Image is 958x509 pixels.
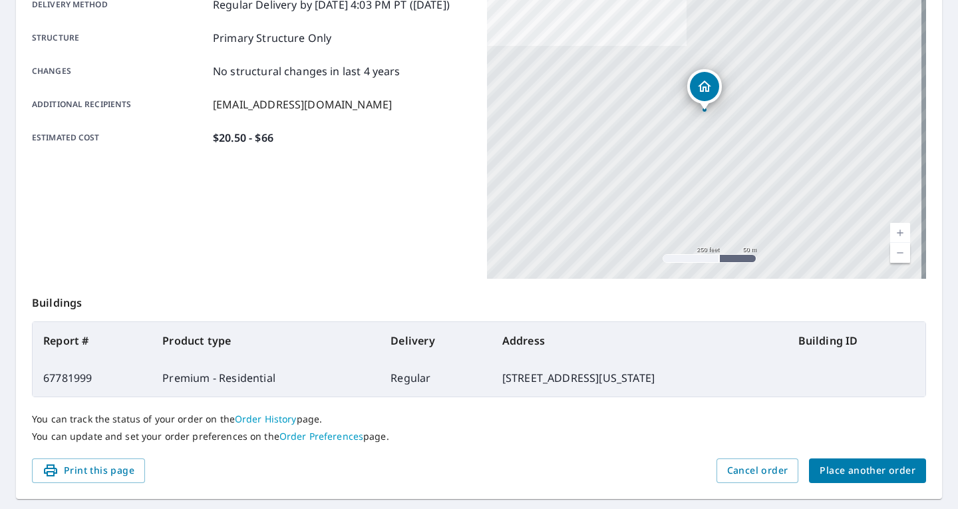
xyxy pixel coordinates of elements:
p: You can update and set your order preferences on the page. [32,430,926,442]
a: Current Level 17, Zoom Out [890,243,910,263]
p: Changes [32,63,208,79]
span: Print this page [43,462,134,479]
p: You can track the status of your order on the page. [32,413,926,425]
p: No structural changes in last 4 years [213,63,400,79]
th: Building ID [788,322,925,359]
th: Delivery [380,322,491,359]
button: Cancel order [717,458,799,483]
p: Buildings [32,279,926,321]
td: 67781999 [33,359,152,397]
th: Report # [33,322,152,359]
p: Primary Structure Only [213,30,331,46]
a: Current Level 17, Zoom In [890,223,910,243]
th: Product type [152,322,380,359]
a: Order History [235,413,297,425]
p: Structure [32,30,208,46]
td: Regular [380,359,491,397]
p: $20.50 - $66 [213,130,273,146]
p: Estimated cost [32,130,208,146]
th: Address [492,322,788,359]
span: Cancel order [727,462,788,479]
p: Additional recipients [32,96,208,112]
p: [EMAIL_ADDRESS][DOMAIN_NAME] [213,96,392,112]
button: Place another order [809,458,926,483]
div: Dropped pin, building 1, Residential property, 139 S Pennsylvania Ave Greensburg, PA 15601 [687,69,722,110]
button: Print this page [32,458,145,483]
span: Place another order [820,462,915,479]
td: [STREET_ADDRESS][US_STATE] [492,359,788,397]
a: Order Preferences [279,430,363,442]
td: Premium - Residential [152,359,380,397]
